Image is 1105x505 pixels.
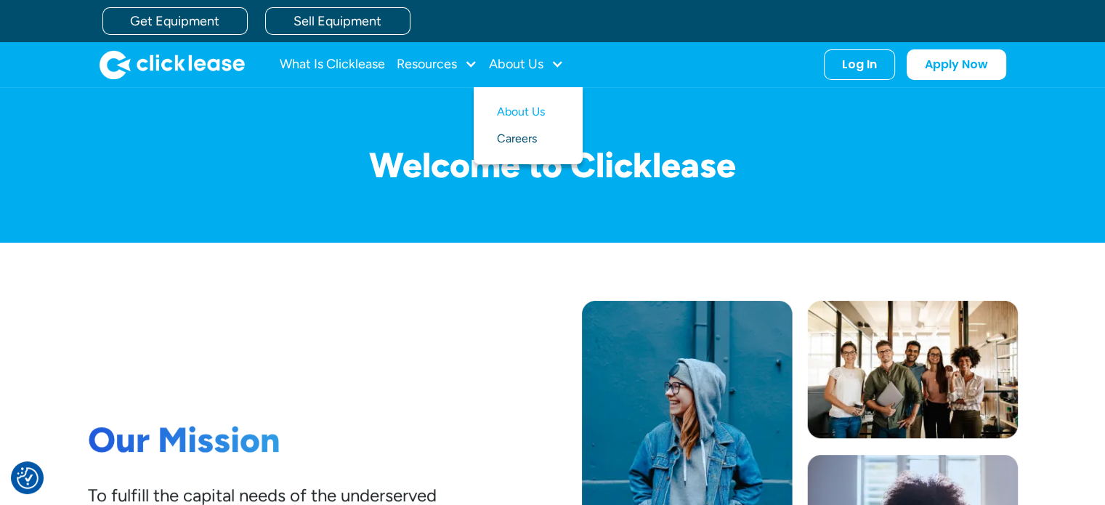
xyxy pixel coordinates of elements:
img: Revisit consent button [17,467,39,489]
a: Careers [497,126,559,153]
h1: Our Mission [88,419,437,461]
div: About Us [489,50,564,79]
a: Apply Now [907,49,1006,80]
h1: Welcome to Clicklease [88,146,1018,185]
a: Sell Equipment [265,7,410,35]
button: Consent Preferences [17,467,39,489]
div: Log In [842,57,877,72]
a: home [100,50,245,79]
a: Get Equipment [102,7,248,35]
a: What Is Clicklease [280,50,385,79]
img: Clicklease logo [100,50,245,79]
nav: About Us [474,87,583,164]
div: Resources [397,50,477,79]
a: About Us [497,99,559,126]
